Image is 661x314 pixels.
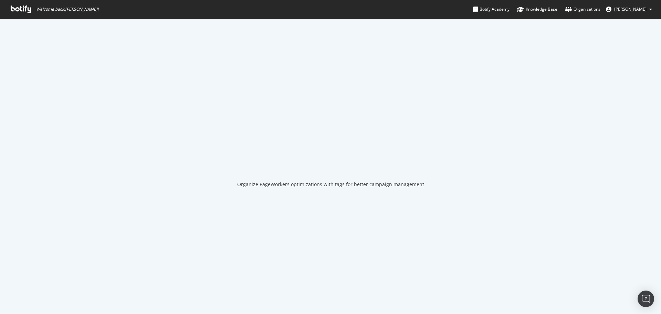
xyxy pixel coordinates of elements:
[473,6,510,13] div: Botify Academy
[237,181,424,188] div: Organize PageWorkers optimizations with tags for better campaign management
[306,145,355,170] div: animation
[565,6,600,13] div: Organizations
[614,6,647,12] span: Michael Boulter
[517,6,557,13] div: Knowledge Base
[36,7,98,12] span: Welcome back, [PERSON_NAME] !
[600,4,658,15] button: [PERSON_NAME]
[638,291,654,307] div: Open Intercom Messenger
